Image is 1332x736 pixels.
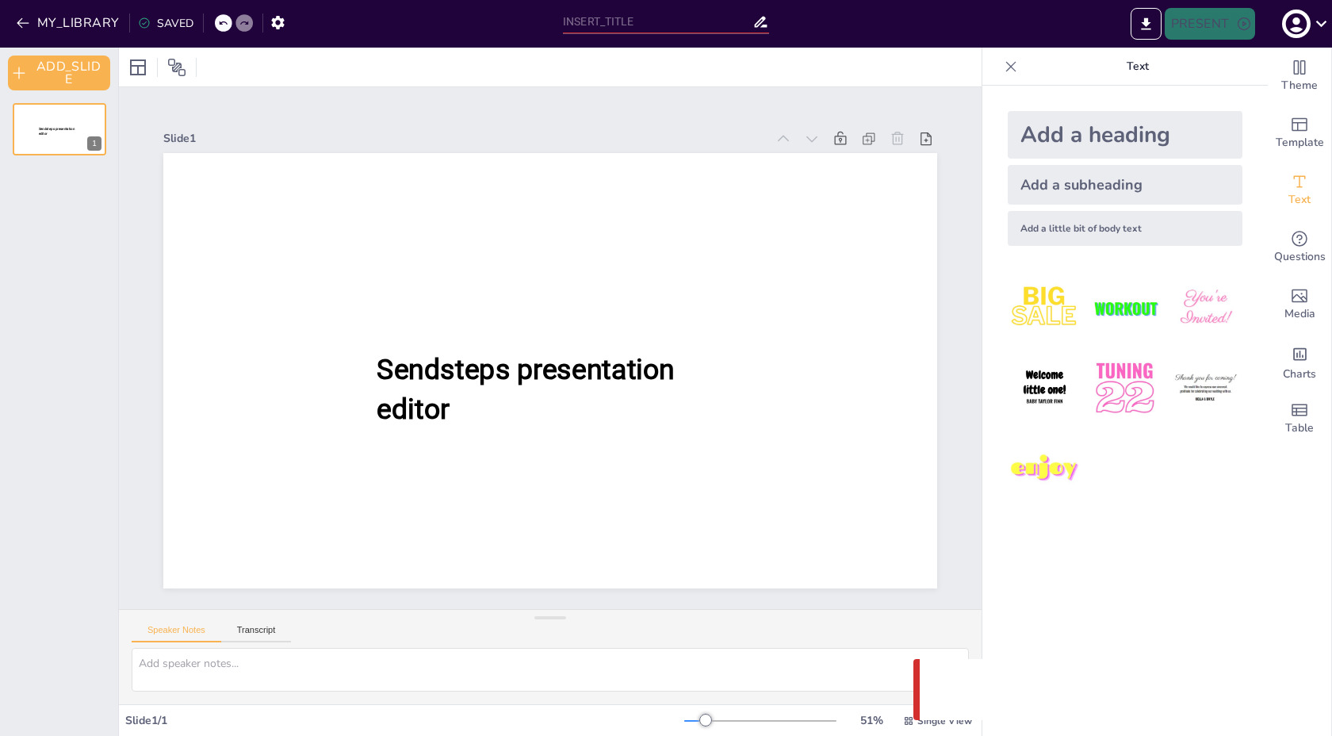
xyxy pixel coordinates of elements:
[221,625,292,642] button: Transcript
[1284,305,1315,323] span: Media
[1276,134,1324,151] span: Template
[1008,271,1081,345] img: 1.jpeg
[125,713,684,728] div: Slide 1 / 1
[563,10,752,33] input: INSERT_TITLE
[1024,48,1252,86] p: Text
[1283,366,1316,383] span: Charts
[1285,420,1314,437] span: Table
[1268,105,1331,162] div: Add ready made slides
[1169,351,1242,425] img: 6.jpeg
[852,713,890,728] div: 51 %
[1288,191,1311,209] span: Text
[13,103,106,155] div: 1
[1008,351,1081,425] img: 4.jpeg
[1088,271,1162,345] img: 2.jpeg
[1165,8,1255,40] button: PRESENT
[1008,211,1242,246] div: Add a little bit of body text
[1268,276,1331,333] div: Add images, graphics, shapes or video
[132,625,221,642] button: Speaker Notes
[1008,111,1242,159] div: Add a heading
[12,10,126,36] button: MY_LIBRARY
[1008,165,1242,205] div: Add a subheading
[1268,390,1331,447] div: Add a table
[1131,8,1162,40] button: EXPORT_TO_POWERPOINT
[1268,162,1331,219] div: Add text boxes
[125,55,151,80] div: Layout
[39,127,75,136] span: Sendsteps presentation editor
[1281,77,1318,94] span: Theme
[1169,271,1242,345] img: 3.jpeg
[1274,248,1326,266] span: Questions
[8,56,110,90] button: ADD_SLIDE
[964,680,1269,700] p: Something went wrong with the request. (CORS)
[1268,219,1331,276] div: Get real-time input from your audience
[87,136,101,151] div: 1
[1008,432,1081,506] img: 7.jpeg
[377,352,674,424] span: Sendsteps presentation editor
[163,131,766,146] div: Slide 1
[138,16,193,31] div: SAVED
[167,58,186,77] span: Position
[1268,48,1331,105] div: Change the overall theme
[1268,333,1331,390] div: Add charts and graphs
[1088,351,1162,425] img: 5.jpeg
